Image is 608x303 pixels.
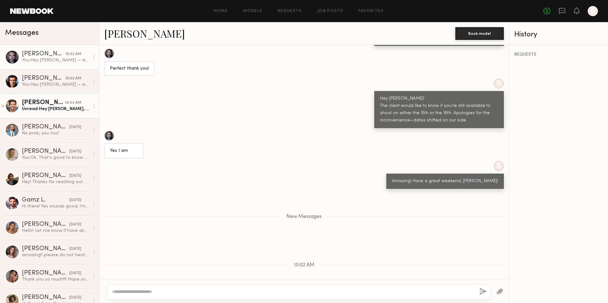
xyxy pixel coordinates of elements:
button: Book model [455,27,504,40]
div: You: Hey [PERSON_NAME] — we’re locked in for [DATE]. [22,82,89,88]
div: Yes I am [110,147,138,155]
a: Job Posts [317,9,344,13]
a: Book model [455,30,504,36]
span: 10:02 AM [294,263,314,268]
div: [PERSON_NAME] [22,148,69,155]
div: [DATE] [69,295,81,301]
div: [DATE] [69,124,81,130]
div: No prob, you too! [22,130,89,136]
div: You: Hey [PERSON_NAME] — we’re locked in for [DATE]. [22,57,89,63]
div: Gamz L. [22,197,69,203]
div: Hey [PERSON_NAME]! The client would like to know if you’re still available to shoot on either the... [380,95,498,124]
div: Hello! Let me know if have any other clients coming up [22,228,89,234]
span: New Messages [286,214,322,220]
div: REQUESTS [514,53,603,57]
a: Home [214,9,228,13]
a: Favorites [358,9,383,13]
div: [PERSON_NAME] [22,51,65,57]
div: [DATE] [69,270,81,276]
div: 10:02 AM [65,51,81,57]
div: [PERSON_NAME] [22,270,69,276]
div: [DATE] [69,246,81,252]
div: Unread: Hey [PERSON_NAME], my morning shoot [DATE] is being postponed so I can meet earlier if th... [22,106,89,112]
a: Requests [278,9,302,13]
div: [DATE] [69,173,81,179]
div: Perfect thank you! [110,65,149,72]
div: [PERSON_NAME] [22,246,69,252]
div: amazing!! please do not hesitate to reach out for future projects! you were so great to work with [22,252,89,258]
div: [PERSON_NAME] [22,75,65,82]
div: Hey! Thanks for reaching out. Sounds fun. What would be the terms/usage? [22,179,89,185]
div: [PERSON_NAME] [22,173,69,179]
div: 10:02 AM [65,76,81,82]
div: Amazing! Have a great weekend, [PERSON_NAME]! [392,178,498,185]
div: History [514,31,603,38]
div: [DATE] [69,197,81,203]
a: Models [243,9,262,13]
div: Thank you so much!!!! Hope you had a great shoot! [22,276,89,282]
div: 10:04 AM [65,100,81,106]
div: Hi there! Yes sounds good, I’m available 10/13 to 10/15, let me know if you have any questions! [22,203,89,209]
div: [PERSON_NAME] [22,221,69,228]
div: [PERSON_NAME] [22,100,65,106]
a: [PERSON_NAME] [104,27,185,40]
span: Messages [5,29,39,37]
a: B [588,6,598,16]
div: [DATE] [69,222,81,228]
div: [PERSON_NAME] [22,294,69,301]
div: [PERSON_NAME] [22,124,69,130]
div: [DATE] [69,149,81,155]
div: You: Ok. That's good to know. Let's connect when you get back in town. Have a safe trip! [22,155,89,161]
